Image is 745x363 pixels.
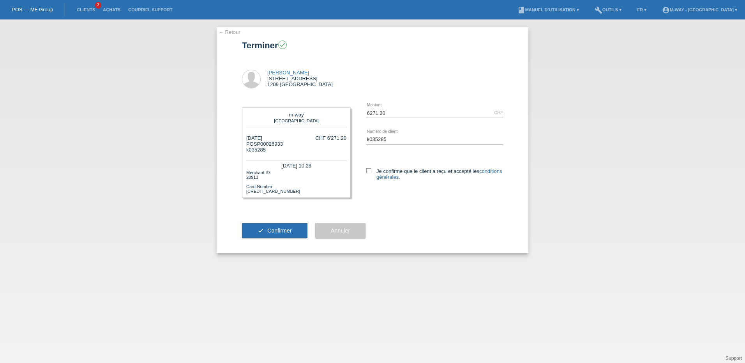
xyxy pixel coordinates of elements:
h1: Terminer [242,41,503,50]
i: check [258,227,264,234]
a: Clients [73,7,99,12]
div: [GEOGRAPHIC_DATA] [248,118,344,123]
a: buildOutils ▾ [591,7,625,12]
a: bookManuel d’utilisation ▾ [514,7,583,12]
a: FR ▾ [633,7,650,12]
div: [DATE] 10:28 [246,160,346,169]
div: CHF 6'271.20 [315,135,346,141]
a: ← Retour [219,29,240,35]
div: [STREET_ADDRESS] 1209 [GEOGRAPHIC_DATA] [267,70,333,87]
div: m-way [248,112,344,118]
a: Courriel Support [124,7,176,12]
div: [DATE] POSP00026933 [246,135,283,153]
span: Confirmer [267,227,292,234]
i: account_circle [662,6,670,14]
a: account_circlem-way - [GEOGRAPHIC_DATA] ▾ [658,7,741,12]
div: CHF [494,110,503,115]
span: 3 [95,2,101,9]
i: build [595,6,602,14]
div: Merchant-ID: 20913 Card-Number: [CREDIT_CARD_NUMBER] [246,169,346,194]
a: Achats [99,7,124,12]
button: check Confirmer [242,223,307,238]
a: conditions générales [376,168,502,180]
button: Annuler [315,223,365,238]
span: Annuler [331,227,350,234]
a: Support [726,356,742,361]
i: book [517,6,525,14]
span: k035285 [246,147,266,153]
i: check [279,41,286,48]
label: Je confirme que le client a reçu et accepté les . [366,168,503,180]
a: POS — MF Group [12,7,53,12]
a: [PERSON_NAME] [267,70,309,76]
